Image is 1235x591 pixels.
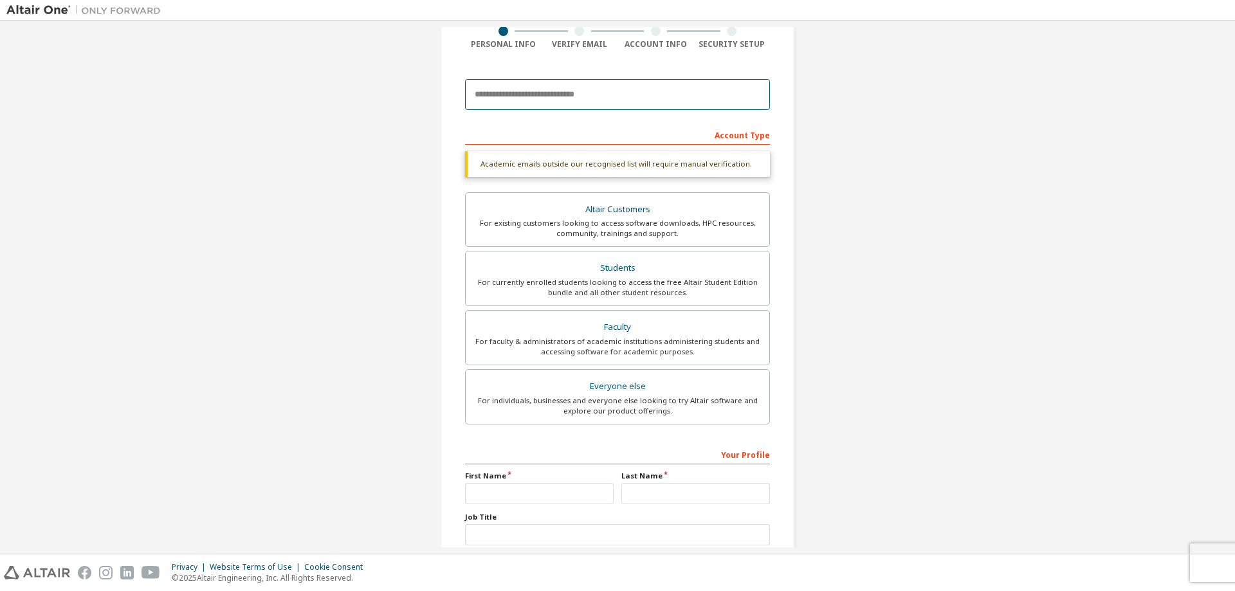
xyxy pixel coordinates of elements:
[473,277,762,298] div: For currently enrolled students looking to access the free Altair Student Edition bundle and all ...
[473,201,762,219] div: Altair Customers
[142,566,160,579] img: youtube.svg
[617,39,694,50] div: Account Info
[473,336,762,357] div: For faculty & administrators of academic institutions administering students and accessing softwa...
[473,377,762,396] div: Everyone else
[465,124,770,145] div: Account Type
[78,566,91,579] img: facebook.svg
[542,39,618,50] div: Verify Email
[621,471,770,481] label: Last Name
[694,39,771,50] div: Security Setup
[465,39,542,50] div: Personal Info
[172,572,370,583] p: © 2025 Altair Engineering, Inc. All Rights Reserved.
[4,566,70,579] img: altair_logo.svg
[465,151,770,177] div: Academic emails outside our recognised list will require manual verification.
[473,318,762,336] div: Faculty
[210,562,304,572] div: Website Terms of Use
[99,566,113,579] img: instagram.svg
[473,396,762,416] div: For individuals, businesses and everyone else looking to try Altair software and explore our prod...
[465,444,770,464] div: Your Profile
[120,566,134,579] img: linkedin.svg
[172,562,210,572] div: Privacy
[6,4,167,17] img: Altair One
[465,471,614,481] label: First Name
[473,259,762,277] div: Students
[465,512,770,522] label: Job Title
[473,218,762,239] div: For existing customers looking to access software downloads, HPC resources, community, trainings ...
[304,562,370,572] div: Cookie Consent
